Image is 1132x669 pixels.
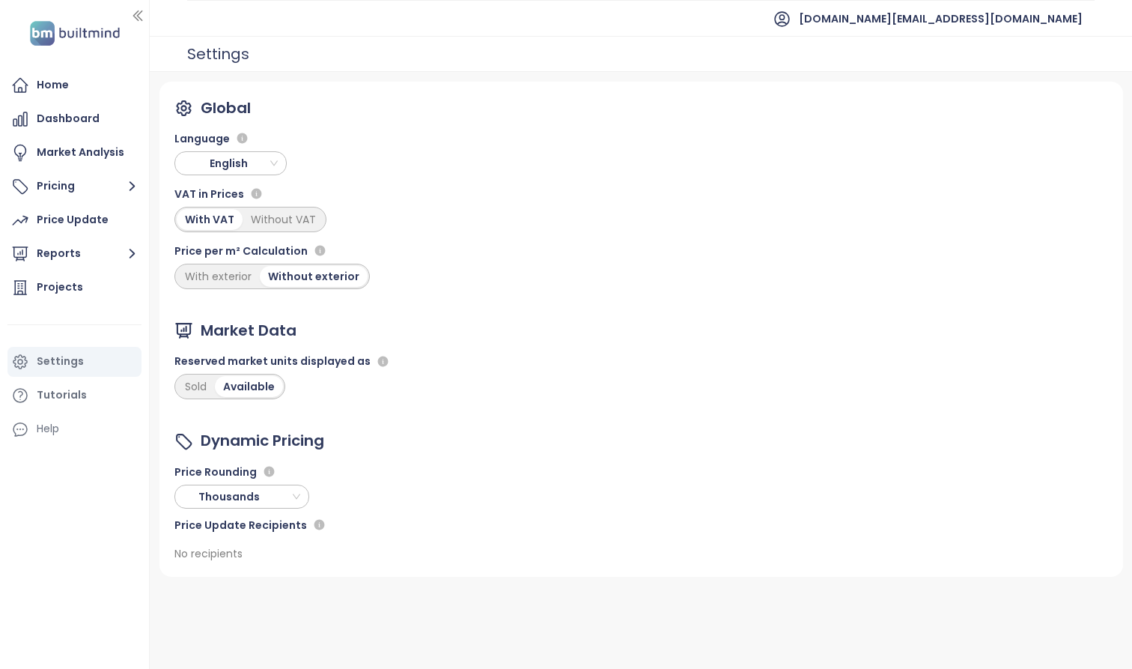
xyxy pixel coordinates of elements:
[201,429,324,452] div: Dynamic Pricing
[174,516,329,534] div: Price Update Recipients
[180,485,284,508] span: Thousands
[25,18,124,49] img: logo
[174,545,243,562] div: No recipients
[201,97,251,120] div: Global
[260,266,368,287] div: Without exterior
[799,1,1083,37] span: [DOMAIN_NAME][EMAIL_ADDRESS][DOMAIN_NAME]
[37,352,84,371] div: Settings
[243,209,324,230] div: Without VAT
[201,319,296,342] div: Market Data
[177,209,243,230] div: With VAT
[37,386,87,405] div: Tutorials
[174,130,370,148] div: Language
[37,143,124,162] div: Market Analysis
[7,239,141,269] button: Reports
[7,70,141,100] a: Home
[7,347,141,377] a: Settings
[177,266,260,287] div: With exterior
[37,211,109,229] div: Price Update
[7,414,141,444] div: Help
[37,109,100,128] div: Dashboard
[215,376,283,397] div: Available
[37,278,83,297] div: Projects
[7,205,141,235] a: Price Update
[7,104,141,134] a: Dashboard
[174,185,370,203] div: VAT in Prices
[174,463,329,481] div: Price Rounding
[7,381,141,411] a: Tutorials
[174,352,392,370] div: Reserved market units displayed as
[180,152,284,175] span: English
[7,273,141,303] a: Projects
[174,242,370,260] div: Price per m² Calculation
[177,376,215,397] div: Sold
[37,76,69,94] div: Home
[7,172,141,202] button: Pricing
[7,138,141,168] a: Market Analysis
[187,39,249,69] div: Settings
[37,420,59,438] div: Help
